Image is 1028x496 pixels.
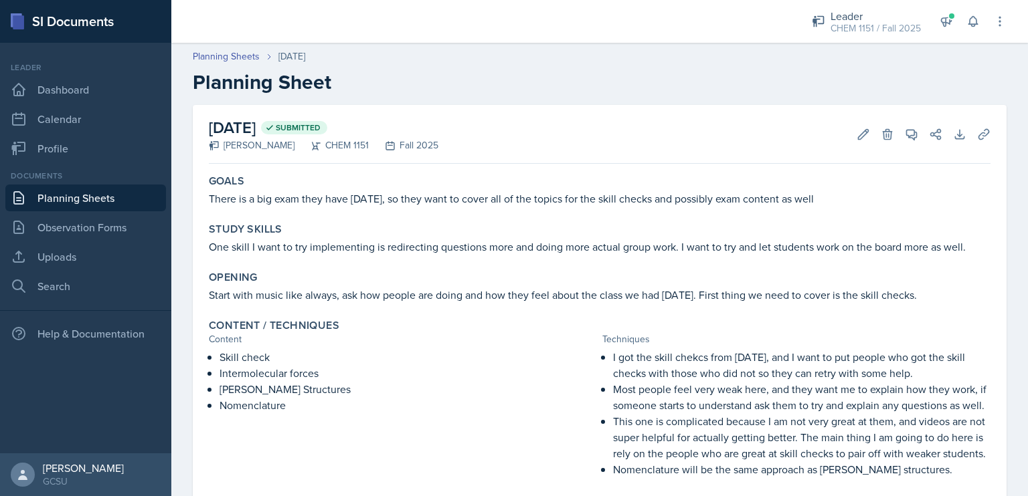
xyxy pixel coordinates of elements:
div: Help & Documentation [5,320,166,347]
div: Leader [5,61,166,74]
p: Nomenclature will be the same approach as [PERSON_NAME] structures. [613,461,991,477]
label: Opening [209,271,258,284]
a: Profile [5,135,166,162]
div: [PERSON_NAME] [209,138,294,152]
a: Search [5,273,166,299]
p: Start with music like always, ask how people are doing and how they feel about the class we had [... [209,287,991,303]
p: [PERSON_NAME] Structures [220,381,597,397]
p: I got the skill chekcs from [DATE], and I want to put people who got the skill checks with those ... [613,349,991,381]
label: Content / Techniques [209,319,339,332]
a: Planning Sheets [5,184,166,211]
a: Observation Forms [5,214,166,241]
h2: [DATE] [209,116,438,140]
p: Intermolecular forces [220,365,597,381]
a: Calendar [5,106,166,132]
div: Content [209,332,597,346]
h2: Planning Sheet [193,70,1007,94]
a: Planning Sheets [193,49,260,64]
div: Leader [831,8,921,24]
p: Most people feel very weak here, and they want me to explain how they work, if someone starts to ... [613,381,991,413]
label: Goals [209,174,244,188]
label: Study Skills [209,223,282,236]
div: CHEM 1151 [294,138,369,152]
p: This one is complicated because I am not very great at them, and videos are not super helpful for... [613,413,991,461]
div: Documents [5,170,166,182]
span: Submitted [276,122,321,133]
div: Fall 2025 [369,138,438,152]
div: CHEM 1151 / Fall 2025 [831,21,921,35]
p: Nomenclature [220,397,597,413]
div: Techniques [602,332,991,346]
div: [DATE] [278,49,305,64]
div: GCSU [43,475,124,488]
div: [PERSON_NAME] [43,461,124,475]
a: Uploads [5,243,166,270]
p: One skill I want to try implementing is redirecting questions more and doing more actual group wo... [209,239,991,255]
p: Skill check [220,349,597,365]
p: There is a big exam they have [DATE], so they want to cover all of the topics for the skill check... [209,191,991,207]
a: Dashboard [5,76,166,103]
